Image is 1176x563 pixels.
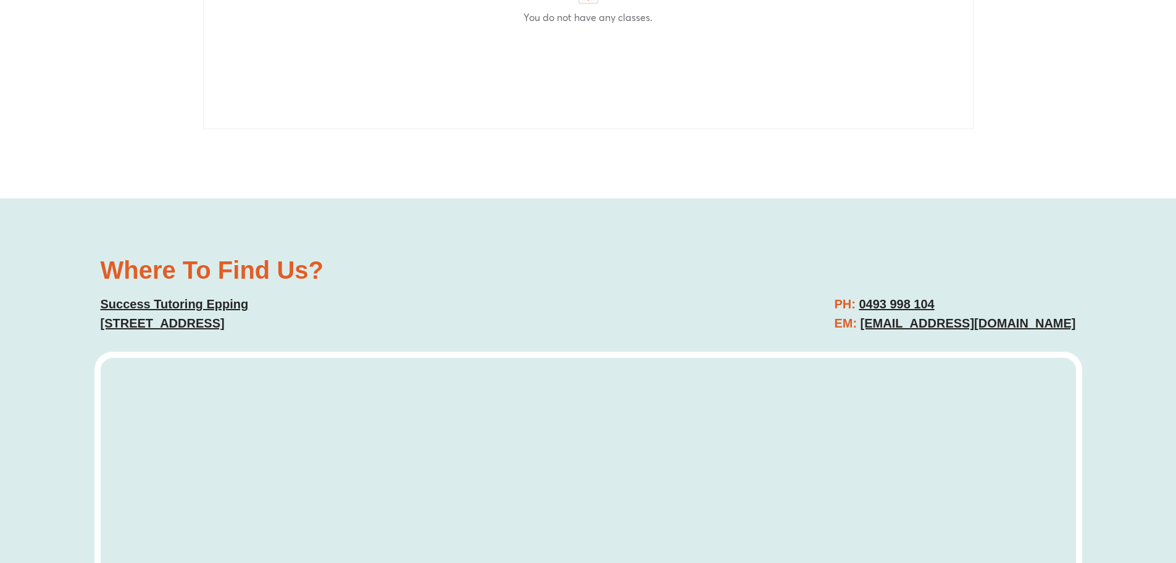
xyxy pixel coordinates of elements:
[970,423,1176,563] iframe: Chat Widget
[861,316,1076,330] a: [EMAIL_ADDRESS][DOMAIN_NAME]
[834,316,857,330] span: EM:
[859,297,934,311] a: 0493 998 104
[101,258,576,282] h2: Where To Find Us?
[101,297,249,330] a: Success Tutoring Epping[STREET_ADDRESS]
[834,297,855,311] span: PH:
